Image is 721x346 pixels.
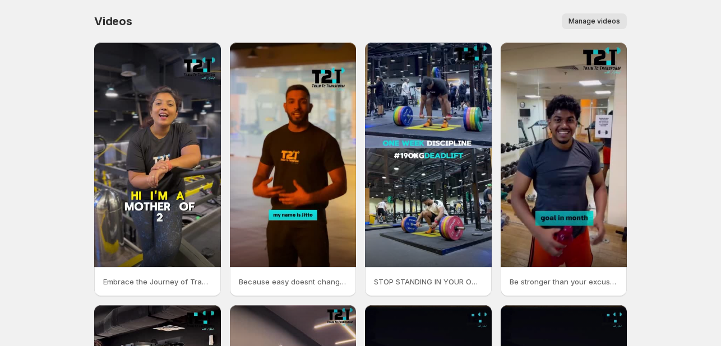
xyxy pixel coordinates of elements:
span: Manage videos [569,17,620,26]
p: Embrace the Journey of Transformation train2transform_with_nihal [103,276,212,287]
p: STOP STANDING IN YOUR OWN WAY STOP MAKING EXCUSES STOP TALKING ABOUT WHY YOU CANT STOP SABOTAGING... [374,276,483,287]
span: Videos [94,15,132,28]
button: Manage videos [562,13,627,29]
p: Because easy doesnt change YOU Join T2T and be the best version of yourself [239,276,348,287]
p: Be stronger than your excuses [510,276,618,287]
